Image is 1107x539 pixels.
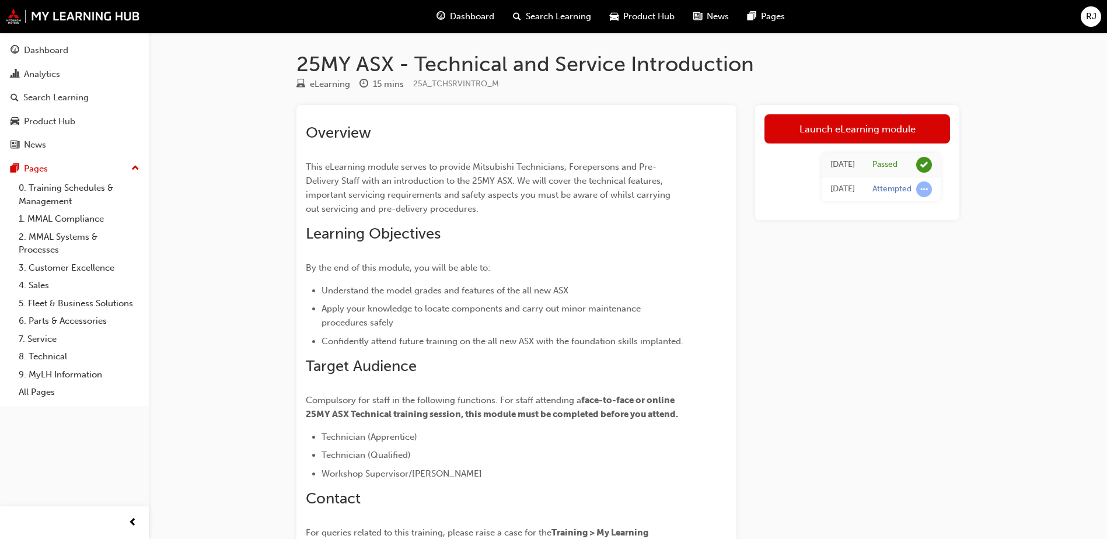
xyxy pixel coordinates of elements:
[24,162,48,176] div: Pages
[306,489,361,508] span: Contact
[306,162,673,214] span: This eLearning module serves to provide Mitsubishi Technicians, Forepersons and Pre-Delivery Staf...
[322,450,411,460] span: Technician (Qualified)
[872,159,898,170] div: Passed
[748,9,756,24] span: pages-icon
[5,111,144,132] a: Product Hub
[526,10,591,23] span: Search Learning
[413,79,499,89] span: Learning resource code
[24,115,75,128] div: Product Hub
[738,5,794,29] a: pages-iconPages
[322,336,683,346] span: Confidently attend future training on the all new ASX with the foundation skills implanted.
[5,158,144,180] button: Pages
[11,69,19,80] span: chart-icon
[359,79,368,90] span: clock-icon
[23,91,89,104] div: Search Learning
[14,276,144,295] a: 4. Sales
[14,210,144,228] a: 1. MMAL Compliance
[1086,10,1096,23] span: RJ
[684,5,738,29] a: news-iconNews
[14,295,144,313] a: 5. Fleet & Business Solutions
[761,10,785,23] span: Pages
[306,527,551,538] span: For queries related to this training, please raise a case for the
[693,9,702,24] span: news-icon
[600,5,684,29] a: car-iconProduct Hub
[14,228,144,259] a: 2. MMAL Systems & Processes
[1081,6,1101,27] button: RJ
[322,432,417,442] span: Technician (Apprentice)
[14,330,144,348] a: 7. Service
[373,78,404,91] div: 15 mins
[306,395,581,405] span: Compulsory for staff in the following functions. For staff attending a
[707,10,729,23] span: News
[513,9,521,24] span: search-icon
[6,9,140,24] img: mmal
[306,124,371,142] span: Overview
[5,40,144,61] a: Dashboard
[296,51,959,77] h1: 25MY ASX - Technical and Service Introduction
[322,303,643,328] span: Apply your knowledge to locate components and carry out minor maintenance procedures safely
[872,184,912,195] div: Attempted
[24,138,46,152] div: News
[14,366,144,384] a: 9. MyLH Information
[306,357,417,375] span: Target Audience
[24,44,68,57] div: Dashboard
[24,68,60,81] div: Analytics
[14,259,144,277] a: 3. Customer Excellence
[504,5,600,29] a: search-iconSearch Learning
[916,157,932,173] span: learningRecordVerb_PASS-icon
[11,93,19,103] span: search-icon
[306,262,490,273] span: By the end of this module, you will be able to:
[11,140,19,150] span: news-icon
[306,225,441,243] span: Learning Objectives
[322,285,568,296] span: Understand the model grades and features of the all new ASX
[14,383,144,401] a: All Pages
[5,64,144,85] a: Analytics
[450,10,494,23] span: Dashboard
[14,312,144,330] a: 6. Parts & Accessories
[623,10,675,23] span: Product Hub
[310,78,350,91] div: eLearning
[11,117,19,127] span: car-icon
[610,9,619,24] span: car-icon
[830,183,855,196] div: Fri Sep 19 2025 16:46:09 GMT+1000 (Australian Eastern Standard Time)
[131,161,139,176] span: up-icon
[5,134,144,156] a: News
[359,77,404,92] div: Duration
[830,158,855,171] div: Sat Sep 20 2025 09:17:28 GMT+1000 (Australian Eastern Standard Time)
[11,164,19,174] span: pages-icon
[5,87,144,108] a: Search Learning
[11,45,19,56] span: guage-icon
[427,5,504,29] a: guage-iconDashboard
[764,114,950,143] a: Launch eLearning module
[306,395,678,419] span: face-to-face or online 25MY ASX Technical training session, this module must be completed before ...
[322,468,482,479] span: Workshop Supervisor/[PERSON_NAME]
[296,79,305,90] span: learningResourceType_ELEARNING-icon
[436,9,445,24] span: guage-icon
[128,516,137,530] span: prev-icon
[916,181,932,197] span: learningRecordVerb_ATTEMPT-icon
[296,77,350,92] div: Type
[14,348,144,366] a: 8. Technical
[14,179,144,210] a: 0. Training Schedules & Management
[5,37,144,158] button: DashboardAnalyticsSearch LearningProduct HubNews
